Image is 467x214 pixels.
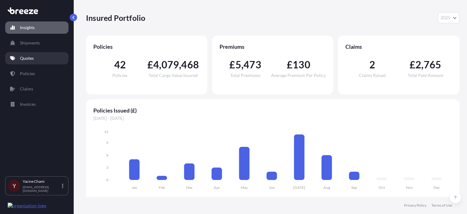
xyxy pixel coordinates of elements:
a: Privacy Policy [404,203,426,208]
span: 130 [293,60,310,70]
tspan: Apr [214,185,220,190]
span: Average Premium Per Policy [271,73,326,78]
tspan: Dec [434,185,440,190]
tspan: Jan [132,185,137,190]
span: 2025 [441,15,450,21]
p: Yacine Chami [23,179,61,184]
img: organization-logo [8,203,46,209]
a: Insights [5,21,68,34]
tspan: 0 [106,178,108,182]
span: 468 [181,60,199,70]
span: Claims Raised [359,73,386,78]
tspan: 12 [104,129,108,134]
span: Y [13,183,16,189]
span: Claims [345,43,452,50]
span: Premiums [220,43,326,50]
tspan: Jun [269,185,275,190]
a: Invoices [5,98,68,110]
span: Total Premiums [230,73,260,78]
tspan: Mar [186,185,193,190]
span: 5 [235,60,241,70]
p: Quotes [20,55,34,61]
tspan: 6 [106,153,108,157]
a: Policies [5,67,68,80]
button: Year Selector [438,12,459,23]
span: £ [410,60,415,70]
tspan: Aug [323,185,330,190]
p: [EMAIL_ADDRESS][DOMAIN_NAME] [23,185,61,193]
p: Insights [20,25,35,31]
a: Quotes [5,52,68,64]
tspan: May [241,185,248,190]
tspan: Nov [406,185,413,190]
span: £ [287,60,293,70]
a: Shipments [5,37,68,49]
tspan: Oct [379,185,385,190]
span: Policies Issued (£) [93,107,452,114]
span: 765 [423,60,441,70]
p: Claims [20,86,33,92]
span: Policies [112,73,127,78]
span: , [421,60,423,70]
tspan: [DATE] [293,185,305,190]
tspan: Sep [351,185,357,190]
a: Claims [5,83,68,95]
span: , [179,60,181,70]
span: Total Cargo Value Insured [149,73,198,78]
span: 4 [153,60,159,70]
tspan: Feb [159,185,165,190]
span: 42 [114,60,126,70]
p: Invoices [20,101,36,107]
p: Insured Portfolio [86,13,145,23]
span: 473 [243,60,261,70]
p: Policies [20,71,35,77]
p: Shipments [20,40,40,46]
span: Policies [93,43,200,50]
span: , [159,60,161,70]
span: £ [147,60,153,70]
span: , [241,60,243,70]
span: 079 [162,60,179,70]
tspan: 9 [106,140,108,145]
span: 2 [369,60,375,70]
a: Terms of Use [431,203,452,208]
span: £ [229,60,235,70]
tspan: 3 [106,165,108,170]
span: Total Paid Amount [407,73,443,78]
span: [DATE] - [DATE] [93,115,452,121]
span: 2 [415,60,421,70]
